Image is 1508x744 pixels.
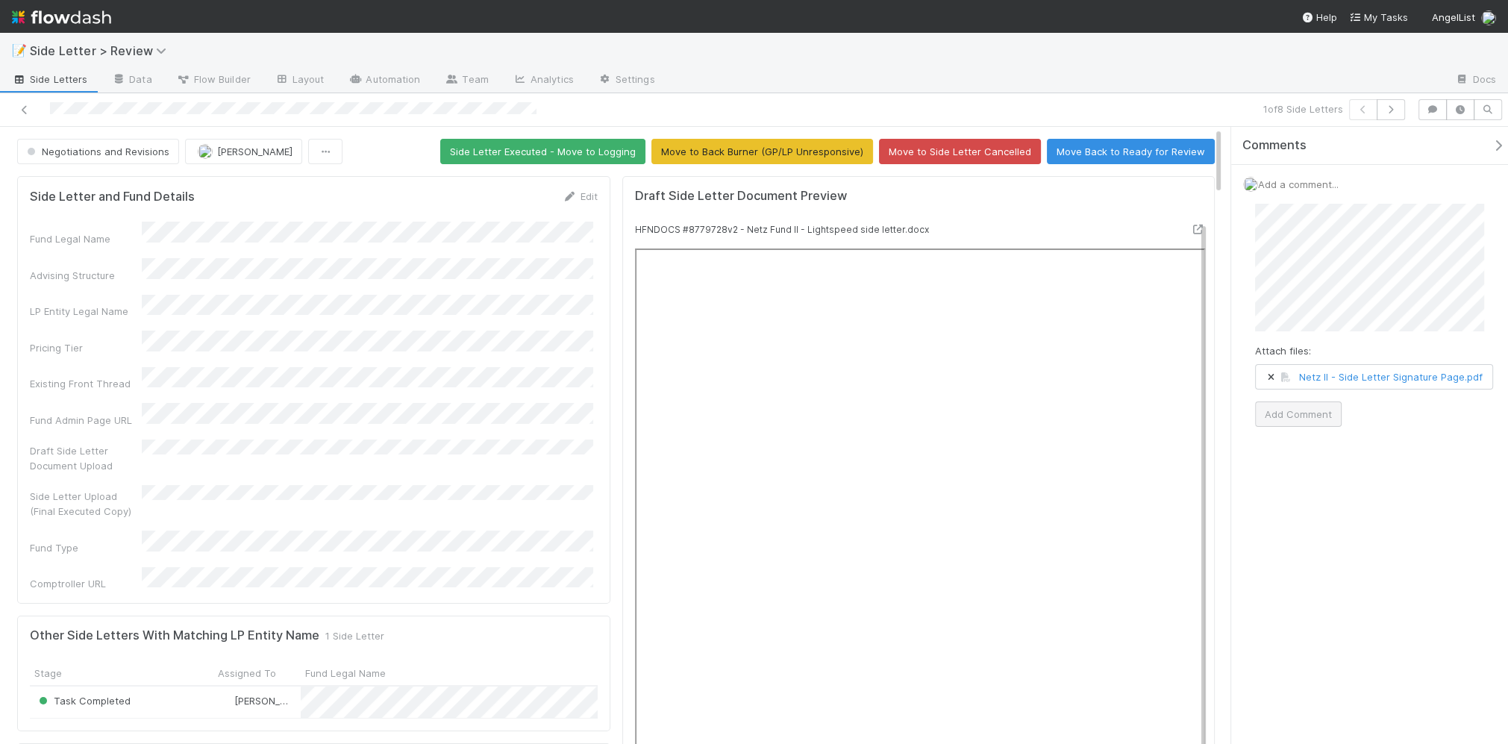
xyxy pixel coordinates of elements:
[305,666,386,681] span: Fund Legal Name
[30,43,174,58] span: Side Letter > Review
[30,376,142,391] div: Existing Front Thread
[1349,10,1408,25] a: My Tasks
[30,304,142,319] div: LP Entity Legal Name
[1255,343,1311,358] label: Attach files:
[1301,10,1337,25] div: Help
[30,340,142,355] div: Pricing Tier
[501,69,586,93] a: Analytics
[1263,101,1343,116] span: 1 of 8 Side Letters
[563,190,598,202] a: Edit
[1443,69,1508,93] a: Docs
[185,139,302,164] button: [PERSON_NAME]
[30,443,142,473] div: Draft Side Letter Document Upload
[1258,178,1339,190] span: Add a comment...
[12,4,111,30] img: logo-inverted-e16ddd16eac7371096b0.svg
[218,666,276,681] span: Assigned To
[586,69,667,93] a: Settings
[217,146,292,157] span: [PERSON_NAME]
[1432,11,1475,23] span: AngelList
[12,72,87,87] span: Side Letters
[30,231,142,246] div: Fund Legal Name
[30,628,319,643] h5: Other Side Letters With Matching LP Entity Name
[263,69,337,93] a: Layout
[198,144,213,159] img: avatar_6177bb6d-328c-44fd-b6eb-4ffceaabafa4.png
[34,666,62,681] span: Stage
[635,189,847,204] h5: Draft Side Letter Document Preview
[30,489,142,519] div: Side Letter Upload (Final Executed Copy)
[336,69,432,93] a: Automation
[12,44,27,57] span: 📝
[635,224,929,235] small: HFNDOCS #8779728v2 - Netz Fund II - Lightspeed side letter.docx
[1255,401,1342,427] button: Add Comment
[36,693,131,708] div: Task Completed
[432,69,500,93] a: Team
[1299,371,1483,383] a: Netz II - Side Letter Signature Page.pdf
[234,695,310,707] span: [PERSON_NAME]
[30,540,142,555] div: Fund Type
[176,72,251,87] span: Flow Builder
[220,695,232,707] img: avatar_6177bb6d-328c-44fd-b6eb-4ffceaabafa4.png
[30,576,142,591] div: Comptroller URL
[651,139,873,164] button: Move to Back Burner (GP/LP Unresponsive)
[99,69,163,93] a: Data
[1047,139,1215,164] button: Move Back to Ready for Review
[17,139,179,164] button: Negotiations and Revisions
[30,190,195,204] h5: Side Letter and Fund Details
[879,139,1041,164] button: Move to Side Letter Cancelled
[1243,177,1258,192] img: avatar_6177bb6d-328c-44fd-b6eb-4ffceaabafa4.png
[164,69,263,93] a: Flow Builder
[1481,10,1496,25] img: avatar_6177bb6d-328c-44fd-b6eb-4ffceaabafa4.png
[36,695,131,707] span: Task Completed
[1242,138,1307,153] span: Comments
[219,693,293,708] div: [PERSON_NAME]
[1349,11,1408,23] span: My Tasks
[325,628,384,643] span: 1 Side Letter
[30,268,142,283] div: Advising Structure
[30,413,142,428] div: Fund Admin Page URL
[24,146,169,157] span: Negotiations and Revisions
[440,139,645,164] button: Side Letter Executed - Move to Logging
